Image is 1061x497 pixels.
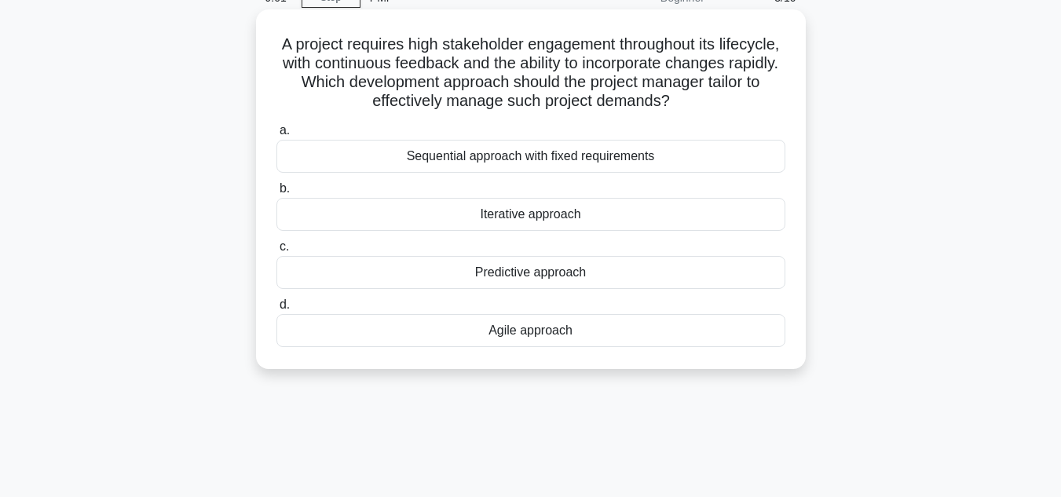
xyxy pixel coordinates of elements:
span: b. [280,181,290,195]
div: Agile approach [276,314,785,347]
span: c. [280,239,289,253]
h5: A project requires high stakeholder engagement throughout its lifecycle, with continuous feedback... [275,35,787,111]
span: a. [280,123,290,137]
div: Predictive approach [276,256,785,289]
span: d. [280,298,290,311]
div: Iterative approach [276,198,785,231]
div: Sequential approach with fixed requirements [276,140,785,173]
